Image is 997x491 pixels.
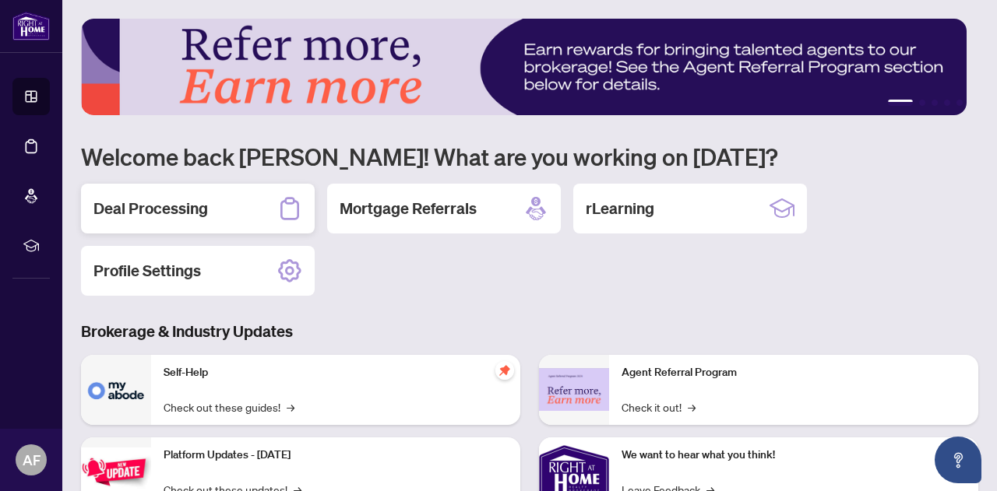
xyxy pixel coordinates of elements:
[919,100,925,106] button: 2
[944,100,950,106] button: 4
[622,398,696,416] a: Check it out!→
[12,12,50,40] img: logo
[935,437,981,483] button: Open asap
[888,100,913,106] button: 1
[164,398,294,416] a: Check out these guides!→
[81,142,978,171] h1: Welcome back [PERSON_NAME]! What are you working on [DATE]?
[93,198,208,219] h2: Deal Processing
[164,447,508,464] p: Platform Updates - [DATE]
[539,368,609,411] img: Agent Referral Program
[164,364,508,381] p: Self-Help
[586,198,654,219] h2: rLearning
[81,355,151,425] img: Self-Help
[932,100,938,106] button: 3
[622,447,966,464] p: We want to hear what you think!
[688,398,696,416] span: →
[956,100,963,106] button: 5
[622,364,966,381] p: Agent Referral Program
[81,19,967,115] img: Slide 0
[81,321,978,342] h3: Brokerage & Industry Updates
[495,361,514,380] span: pushpin
[23,449,41,471] span: AF
[287,398,294,416] span: →
[340,198,477,219] h2: Mortgage Referrals
[93,260,201,282] h2: Profile Settings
